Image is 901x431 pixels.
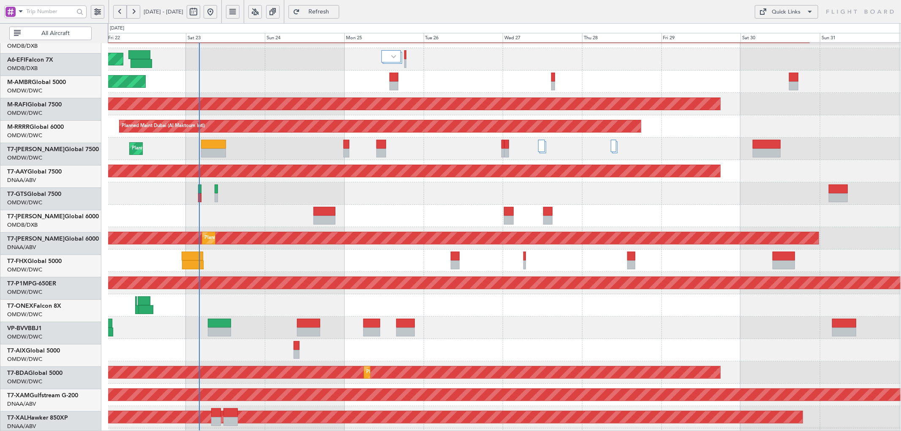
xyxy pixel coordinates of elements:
[7,333,42,341] a: OMDW/DWC
[7,102,27,108] span: M-RAFI
[7,325,42,331] a: VP-BVVBBJ1
[7,370,28,376] span: T7-BDA
[7,214,99,220] a: T7-[PERSON_NAME]Global 6000
[7,258,62,264] a: T7-FHXGlobal 5000
[7,303,33,309] span: T7-ONEX
[7,258,27,264] span: T7-FHX
[7,199,42,206] a: OMDW/DWC
[7,348,60,354] a: T7-AIXGlobal 5000
[302,9,336,15] span: Refresh
[7,154,42,162] a: OMDW/DWC
[391,55,396,58] img: arrow-gray.svg
[132,142,215,155] div: Planned Maint Dubai (Al Maktoum Intl)
[7,244,36,251] a: DNAA/ABV
[7,79,32,85] span: M-AMBR
[7,348,26,354] span: T7-AIX
[503,33,582,43] div: Wed 27
[7,132,42,139] a: OMDW/DWC
[7,370,63,376] a: T7-BDAGlobal 5000
[7,288,42,296] a: OMDW/DWC
[7,393,30,398] span: T7-XAM
[7,303,61,309] a: T7-ONEXFalcon 8X
[7,169,27,175] span: T7-AAY
[9,27,92,40] button: All Aircraft
[7,109,42,117] a: OMDW/DWC
[7,191,27,197] span: T7-GTS
[7,415,68,421] a: T7-XALHawker 850XP
[820,33,899,43] div: Sun 31
[7,281,32,287] span: T7-P1MP
[110,25,124,32] div: [DATE]
[7,281,56,287] a: T7-P1MPG-650ER
[122,120,205,133] div: Planned Maint Dubai (Al Maktoum Intl)
[7,325,28,331] span: VP-BVV
[740,33,820,43] div: Sat 30
[7,191,61,197] a: T7-GTSGlobal 7500
[7,221,38,229] a: OMDB/DXB
[7,146,65,152] span: T7-[PERSON_NAME]
[7,423,36,430] a: DNAA/ABV
[7,124,64,130] a: M-RRRRGlobal 6000
[7,393,78,398] a: T7-XAMGulfstream G-200
[106,33,186,43] div: Fri 22
[7,214,65,220] span: T7-[PERSON_NAME]
[7,146,99,152] a: T7-[PERSON_NAME]Global 7500
[755,5,818,19] button: Quick Links
[7,42,38,50] a: OMDB/DXB
[186,33,265,43] div: Sat 23
[7,311,42,318] a: OMDW/DWC
[7,236,65,242] span: T7-[PERSON_NAME]
[366,366,449,379] div: Planned Maint Dubai (Al Maktoum Intl)
[7,355,42,363] a: OMDW/DWC
[22,30,89,36] span: All Aircraft
[204,232,288,244] div: Planned Maint Dubai (Al Maktoum Intl)
[7,124,30,130] span: M-RRRR
[7,87,42,95] a: OMDW/DWC
[772,8,801,16] div: Quick Links
[144,8,183,16] span: [DATE] - [DATE]
[7,378,42,385] a: OMDW/DWC
[7,169,62,175] a: T7-AAYGlobal 7500
[7,79,66,85] a: M-AMBRGlobal 5000
[424,33,503,43] div: Tue 26
[582,33,661,43] div: Thu 28
[7,65,38,72] a: OMDB/DXB
[265,33,344,43] div: Sun 24
[26,5,74,18] input: Trip Number
[344,33,424,43] div: Mon 25
[7,266,42,274] a: OMDW/DWC
[661,33,741,43] div: Fri 29
[7,400,36,408] a: DNAA/ABV
[7,415,27,421] span: T7-XAL
[7,57,53,63] a: A6-EFIFalcon 7X
[7,57,25,63] span: A6-EFI
[289,5,339,19] button: Refresh
[7,236,99,242] a: T7-[PERSON_NAME]Global 6000
[7,102,62,108] a: M-RAFIGlobal 7500
[7,176,36,184] a: DNAA/ABV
